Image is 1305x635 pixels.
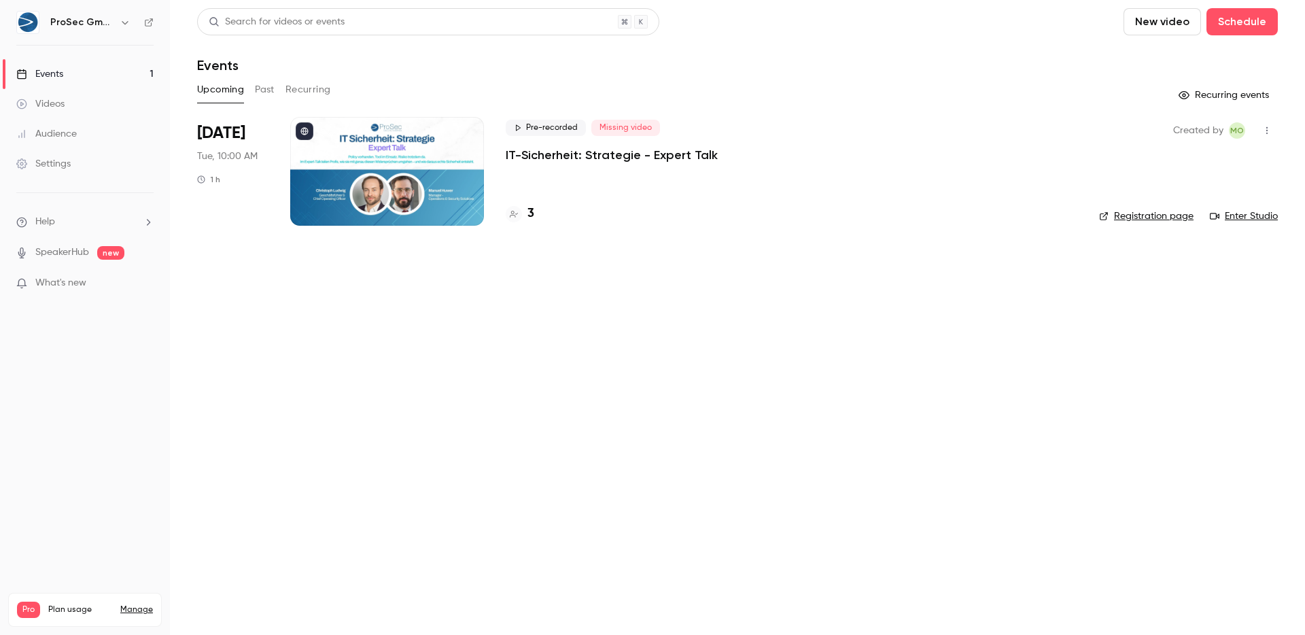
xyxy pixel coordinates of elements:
img: ProSec GmbH [17,12,39,33]
div: Search for videos or events [209,15,345,29]
span: Plan usage [48,604,112,615]
a: 3 [506,205,534,223]
a: Registration page [1099,209,1194,223]
span: MD Operative [1229,122,1245,139]
h4: 3 [527,205,534,223]
li: help-dropdown-opener [16,215,154,229]
div: Audience [16,127,77,141]
button: Upcoming [197,79,244,101]
a: Manage [120,604,153,615]
a: IT-Sicherheit: Strategie - Expert Talk [506,147,718,163]
button: Past [255,79,275,101]
span: Missing video [591,120,660,136]
span: Tue, 10:00 AM [197,150,258,163]
span: Pro [17,602,40,618]
div: Settings [16,157,71,171]
div: Events [16,67,63,81]
span: MO [1230,122,1244,139]
span: Created by [1173,122,1223,139]
a: Enter Studio [1210,209,1278,223]
h1: Events [197,57,239,73]
a: SpeakerHub [35,245,89,260]
span: Help [35,215,55,229]
div: Videos [16,97,65,111]
div: Sep 23 Tue, 10:00 AM (Europe/Berlin) [197,117,268,226]
button: Schedule [1206,8,1278,35]
span: Pre-recorded [506,120,586,136]
h6: ProSec GmbH [50,16,114,29]
span: new [97,246,124,260]
button: Recurring [285,79,331,101]
span: [DATE] [197,122,245,144]
span: What's new [35,276,86,290]
div: 1 h [197,174,220,185]
button: Recurring events [1172,84,1278,106]
button: New video [1124,8,1201,35]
